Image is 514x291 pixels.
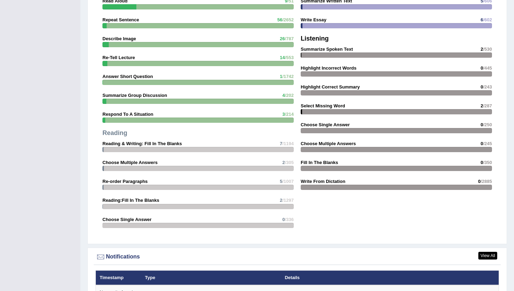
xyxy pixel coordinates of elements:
[480,47,483,52] span: 2
[282,179,294,184] span: /1007
[483,160,492,165] span: /350
[285,217,294,222] span: /336
[478,252,497,260] a: View All
[280,198,282,203] span: 2
[102,179,148,184] strong: Re-order Paragraphs
[102,217,151,222] strong: Choose Single Answer
[102,141,182,146] strong: Reading & Writing: Fill In The Blanks
[282,217,285,222] span: 0
[95,252,499,262] div: Notifications
[301,35,329,42] strong: Listening
[102,36,136,41] strong: Describe Image
[102,74,153,79] strong: Answer Short Question
[282,112,285,117] span: 3
[96,270,141,285] th: Timestamp
[102,198,159,203] strong: Reading:Fill In The Blanks
[480,179,492,184] span: /2885
[102,160,158,165] strong: Choose Multiple Answers
[282,198,294,203] span: /1297
[480,141,483,146] span: 0
[102,112,153,117] strong: Respond To A Situation
[285,160,294,165] span: /305
[282,141,294,146] span: /1194
[478,179,480,184] span: 0
[483,141,492,146] span: /245
[285,36,294,41] span: /787
[301,160,338,165] strong: Fill In The Blanks
[280,141,282,146] span: 7
[483,17,492,22] span: /602
[285,55,294,60] span: /553
[480,103,483,108] span: 2
[301,141,356,146] strong: Choose Multiple Answers
[301,84,360,90] strong: Highlight Correct Summary
[281,270,457,285] th: Details
[282,160,285,165] span: 2
[301,103,345,108] strong: Select Missing Word
[480,17,483,22] span: 6
[483,122,492,127] span: /250
[141,270,281,285] th: Type
[102,17,139,22] strong: Repeat Sentence
[480,122,483,127] span: 0
[483,84,492,90] span: /243
[102,129,127,136] strong: Reading
[301,17,326,22] strong: Write Essay
[301,122,350,127] strong: Choose Single Answer
[102,55,135,60] strong: Re-Tell Lecture
[301,179,345,184] strong: Write From Dictation
[483,103,492,108] span: /287
[280,179,282,184] span: 5
[480,84,483,90] span: 0
[282,17,294,22] span: /2652
[301,65,356,71] strong: Highlight Incorrect Words
[483,65,492,71] span: /445
[282,93,285,98] span: 4
[285,112,294,117] span: /214
[282,74,294,79] span: /1742
[280,74,282,79] span: 1
[280,36,285,41] span: 26
[280,55,285,60] span: 14
[277,17,282,22] span: 56
[480,160,483,165] span: 0
[285,93,294,98] span: /202
[301,47,353,52] strong: Summarize Spoken Text
[102,93,167,98] strong: Summarize Group Discussion
[483,47,492,52] span: /530
[480,65,483,71] span: 0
